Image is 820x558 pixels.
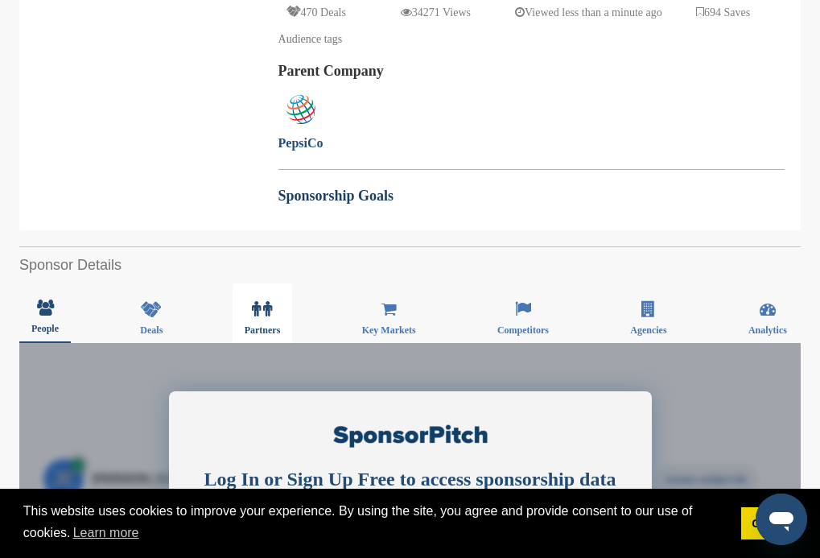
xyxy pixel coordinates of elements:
[741,507,797,539] a: dismiss cookie message
[19,254,801,276] h2: Sponsor Details
[278,134,323,152] div: PepsiCo
[497,325,549,335] span: Competitors
[401,2,471,23] p: 34271 Views
[278,89,323,152] a: PepsiCo
[286,2,346,23] p: 470 Deals
[31,324,59,333] span: People
[362,325,416,335] span: Key Markets
[278,185,785,207] h2: Sponsorship Goals
[140,325,163,335] span: Deals
[23,502,728,545] span: This website uses cookies to improve your experience. By using the site, you agree and provide co...
[696,2,750,23] p: 694 Saves
[748,325,787,335] span: Analytics
[278,31,785,48] div: Audience tags
[245,325,281,335] span: Partners
[515,2,662,23] p: Viewed less than a minute ago
[756,494,807,545] iframe: Button to launch messaging window
[630,325,666,335] span: Agencies
[281,89,321,130] img: Sponsorpitch & PepsiCo
[278,60,785,82] h2: Parent Company
[71,521,142,545] a: learn more about cookies
[197,468,624,515] div: Log In or Sign Up Free to access sponsorship data and contacts from this brand.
